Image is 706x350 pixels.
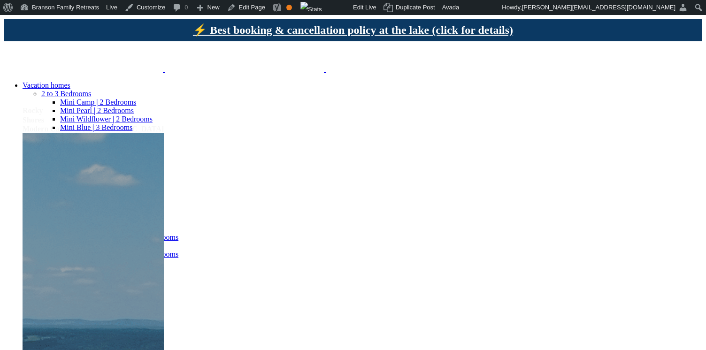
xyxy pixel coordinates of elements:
[326,51,485,72] img: Branson Family Retreats Logo
[286,5,292,10] div: OK
[300,2,322,17] img: Views over 48 hours. Click for more Jetpack Stats.
[23,107,44,123] b: Rocky Shores
[4,51,163,72] img: Branson Family Retreats Logo
[522,4,675,11] span: [PERSON_NAME][EMAIL_ADDRESS][DOMAIN_NAME]
[165,51,324,72] img: Branson Family Retreats Logo
[23,124,164,133] h4: Modern Cabins at [GEOGRAPHIC_DATA]
[193,24,513,36] a: ⚡️ Best booking & cancellation policy at the lake (click for details)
